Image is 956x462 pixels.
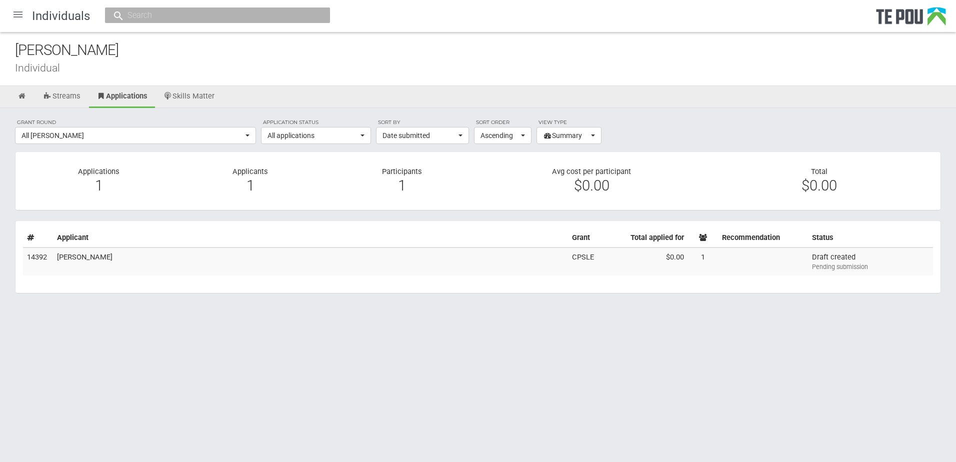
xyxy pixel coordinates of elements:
div: 1 [30,181,167,190]
button: All [PERSON_NAME] [15,127,256,144]
label: Sort by [376,118,469,127]
div: Pending submission [812,262,929,271]
th: Recommendation [718,228,808,247]
div: Individual [15,62,956,73]
label: Grant round [15,118,256,127]
label: Sort order [474,118,531,127]
a: Applications [89,86,155,108]
td: CPSLE [568,247,598,275]
td: [PERSON_NAME] [53,247,568,275]
span: Ascending [480,130,518,140]
label: Application status [261,118,371,127]
th: Applicant [53,228,568,247]
td: 14392 [23,247,53,275]
span: Date submitted [382,130,456,140]
a: Streams [35,86,88,108]
a: Skills Matter [156,86,222,108]
span: Summary [543,130,588,140]
span: All [PERSON_NAME] [21,130,243,140]
div: 1 [334,181,470,190]
button: Ascending [474,127,531,144]
div: Avg cost per participant [478,167,705,195]
button: All applications [261,127,371,144]
div: [PERSON_NAME] [15,39,956,61]
div: Participants [326,167,478,195]
div: 1 [182,181,318,190]
div: Applications [23,167,174,195]
th: Grant [568,228,598,247]
th: Total applied for [598,228,688,247]
span: All applications [267,130,358,140]
input: Search [124,10,300,20]
div: Applicants [174,167,326,195]
button: Date submitted [376,127,469,144]
div: $0.00 [485,181,698,190]
td: 1 [688,247,718,275]
div: $0.00 [713,181,925,190]
button: Summary [536,127,601,144]
div: Total [705,167,933,190]
td: Draft created [808,247,933,275]
td: $0.00 [598,247,688,275]
label: View type [536,118,601,127]
th: Status [808,228,933,247]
